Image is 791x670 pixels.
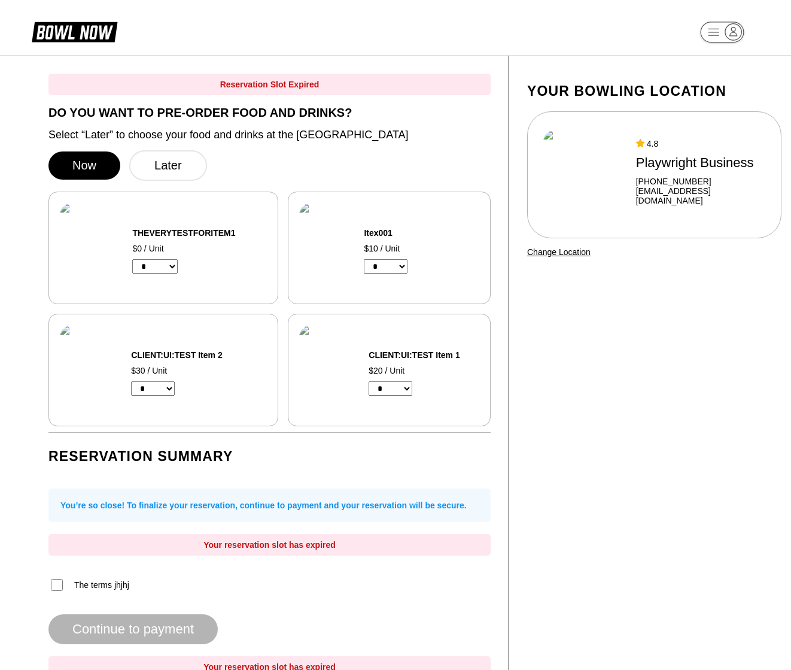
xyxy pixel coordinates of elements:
[364,244,447,253] div: $10 / Unit
[369,350,479,360] div: CLIENT:UI:TEST Item 1
[527,83,781,99] h1: Your bowling location
[131,350,255,360] div: CLIENT:UI:TEST Item 2
[74,580,129,590] span: The terms jhjhj
[48,448,491,465] h1: Reservation Summary
[636,186,765,205] a: [EMAIL_ADDRESS][DOMAIN_NAME]
[48,106,491,119] label: DO YOU WANT TO PRE-ORDER FOOD AND DRINKS?
[60,203,118,293] img: THEVERYTESTFORITEM1
[299,203,349,293] img: Itex001
[48,151,120,180] button: Now
[48,128,491,141] label: Select “Later” to choose your food and drinks at the [GEOGRAPHIC_DATA]
[636,154,765,171] div: Playwright Business
[299,325,354,415] img: CLIENT:UI:TEST Item 1
[48,534,491,556] div: Your reservation slot has expired
[132,244,267,253] div: $0 / Unit
[132,228,267,238] div: THEVERYTESTFORITEM1
[364,228,447,238] div: Itex001
[369,366,479,375] div: $20 / Unit
[543,130,625,220] img: Playwright Business
[60,325,117,415] img: CLIENT:UI:TEST Item 2
[636,177,765,186] div: [PHONE_NUMBER]
[131,366,255,375] div: $30 / Unit
[129,150,207,181] button: Later
[48,74,491,95] div: Reservation Slot Expired
[527,247,591,257] a: Change Location
[636,139,765,148] div: 4.8
[48,489,491,522] div: You’re so close! To finalize your reservation, continue to payment and your reservation will be s...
